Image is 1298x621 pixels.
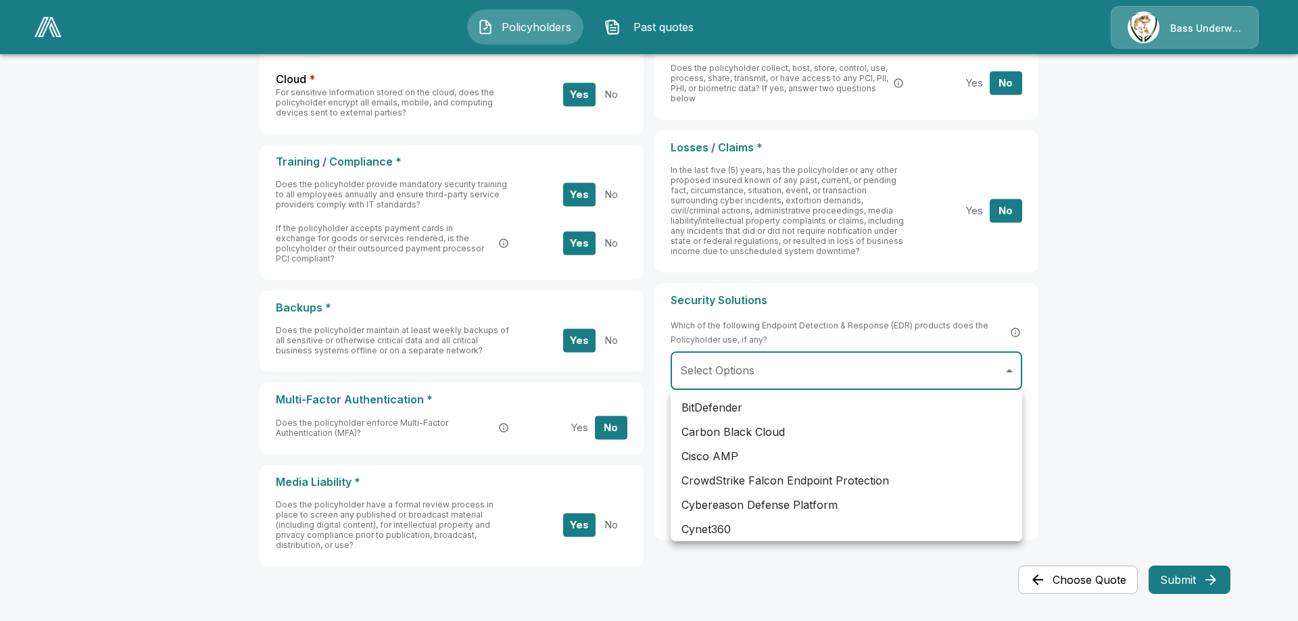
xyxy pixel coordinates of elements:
[671,468,1022,493] li: CrowdStrike Falcon Endpoint Protection
[671,444,1022,468] li: Cisco AMP
[671,517,1022,541] li: Cynet360
[671,420,1022,444] li: Carbon Black Cloud
[671,493,1022,517] li: Cybereason Defense Platform
[671,395,1022,420] li: BitDefender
